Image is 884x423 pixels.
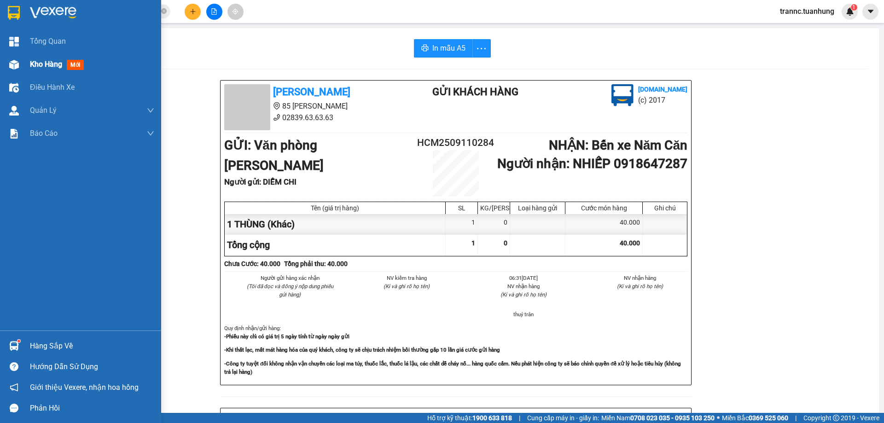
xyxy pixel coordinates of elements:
b: [PERSON_NAME] [53,6,130,17]
li: 85 [PERSON_NAME] [224,100,395,112]
strong: 1900 633 818 [472,414,512,422]
img: logo-vxr [8,6,20,20]
img: warehouse-icon [9,60,19,70]
span: trannc.tuanhung [773,6,842,17]
strong: -Khi thất lạc, mất mát hàng hóa của quý khách, công ty sẽ chịu trách nhiệm bồi thường gấp 10 lần ... [224,347,500,353]
img: icon-new-feature [846,7,854,16]
span: close-circle [161,7,167,16]
button: caret-down [862,4,878,20]
b: Người nhận : NHIẾP 0918647287 [497,156,687,171]
span: Điều hành xe [30,81,75,93]
span: printer [421,44,429,53]
div: Phản hồi [30,401,154,415]
span: copyright [833,415,839,421]
span: | [795,413,797,423]
b: [DOMAIN_NAME] [638,86,687,93]
span: | [519,413,520,423]
img: warehouse-icon [9,341,19,351]
li: 02839.63.63.63 [4,32,175,43]
span: caret-down [867,7,875,16]
img: dashboard-icon [9,37,19,46]
b: Gửi khách hàng [432,86,518,98]
i: (Kí và ghi rõ họ tên) [500,291,547,298]
li: (c) 2017 [638,94,687,106]
strong: 0708 023 035 - 0935 103 250 [630,414,715,422]
span: Kho hàng [30,60,62,69]
div: KG/[PERSON_NAME] [480,204,507,212]
div: Ghi chú [645,204,685,212]
span: 1 [852,4,855,11]
strong: -Phiếu này chỉ có giá trị 5 ngày tính từ ngày ngày gửi [224,333,349,340]
img: warehouse-icon [9,83,19,93]
i: (Kí và ghi rõ họ tên) [617,283,663,290]
li: NV kiểm tra hàng [360,274,454,282]
span: aim [232,8,238,15]
div: Hàng sắp về [30,339,154,353]
div: Hướng dẫn sử dụng [30,360,154,374]
strong: 0369 525 060 [749,414,788,422]
span: Cung cấp máy in - giấy in: [527,413,599,423]
span: mới [67,60,84,70]
span: phone [53,34,60,41]
i: (Kí và ghi rõ họ tên) [384,283,430,290]
img: warehouse-icon [9,106,19,116]
span: Tổng Quan [30,35,66,47]
li: Người gửi hàng xác nhận [243,274,337,282]
span: Hỗ trợ kỹ thuật: [427,413,512,423]
div: Tên (giá trị hàng) [227,204,443,212]
b: GỬI : Văn phòng [PERSON_NAME] [224,138,324,173]
div: SL [448,204,475,212]
b: Tổng phải thu: 40.000 [284,260,348,267]
button: plus [185,4,201,20]
button: printerIn mẫu A5 [414,39,473,58]
span: Quản Lý [30,104,57,116]
b: [PERSON_NAME] [273,86,350,98]
span: question-circle [10,362,18,371]
span: close-circle [161,8,167,14]
sup: 1 [851,4,857,11]
li: NV nhận hàng [593,274,688,282]
li: thuý trân [476,310,571,319]
li: 85 [PERSON_NAME] [4,20,175,32]
span: Miền Bắc [722,413,788,423]
span: notification [10,383,18,392]
h2: HCM2509110284 [417,135,494,151]
strong: -Công ty tuyệt đối không nhận vận chuyển các loại ma túy, thuốc lắc, thuốc lá lậu, các chất dễ ch... [224,360,681,375]
li: 06:31[DATE] [476,274,571,282]
span: ⚪️ [717,416,720,420]
span: 0 [504,239,507,247]
span: In mẫu A5 [432,42,465,54]
div: 40.000 [565,214,643,235]
span: 1 [471,239,475,247]
span: 40.000 [620,239,640,247]
span: Báo cáo [30,127,58,139]
b: NHẬN : Bến xe Năm Căn [549,138,687,153]
span: Giới thiệu Vexere, nhận hoa hồng [30,382,139,393]
div: 1 THÙNG (Khác) [225,214,446,235]
li: 02839.63.63.63 [224,112,395,123]
div: Loại hàng gửi [512,204,563,212]
i: (Tôi đã đọc và đồng ý nộp dung phiếu gửi hàng) [247,283,333,298]
div: Quy định nhận/gửi hàng : [224,324,687,376]
span: down [147,130,154,137]
span: Miền Nam [601,413,715,423]
span: more [473,43,490,54]
span: message [10,404,18,412]
b: Người gửi : DIỄM CHI [224,177,297,186]
div: Cước món hàng [568,204,640,212]
button: more [472,39,491,58]
img: logo.jpg [611,84,634,106]
span: environment [53,22,60,29]
sup: 1 [17,340,20,342]
span: plus [190,8,196,15]
div: 1 [446,214,478,235]
span: Tổng cộng [227,239,270,250]
div: 0 [478,214,510,235]
li: NV nhận hàng [476,282,571,290]
b: GỬI : Bến xe Năm Căn [4,58,130,73]
span: environment [273,102,280,110]
button: aim [227,4,244,20]
button: file-add [206,4,222,20]
img: solution-icon [9,129,19,139]
span: file-add [211,8,217,15]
